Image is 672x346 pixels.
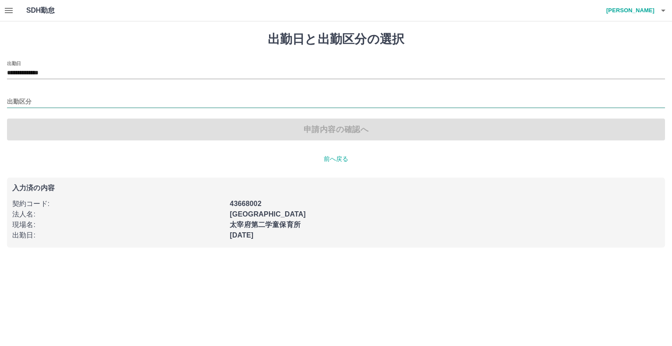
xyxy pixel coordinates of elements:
p: 入力済の内容 [12,185,660,192]
p: 出勤日 : [12,230,224,241]
b: 太宰府第二学童保育所 [230,221,301,228]
b: [GEOGRAPHIC_DATA] [230,210,306,218]
b: [DATE] [230,231,253,239]
p: 契約コード : [12,199,224,209]
p: 現場名 : [12,220,224,230]
b: 43668002 [230,200,261,207]
p: 前へ戻る [7,154,665,164]
p: 法人名 : [12,209,224,220]
label: 出勤日 [7,60,21,66]
h1: 出勤日と出勤区分の選択 [7,32,665,47]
